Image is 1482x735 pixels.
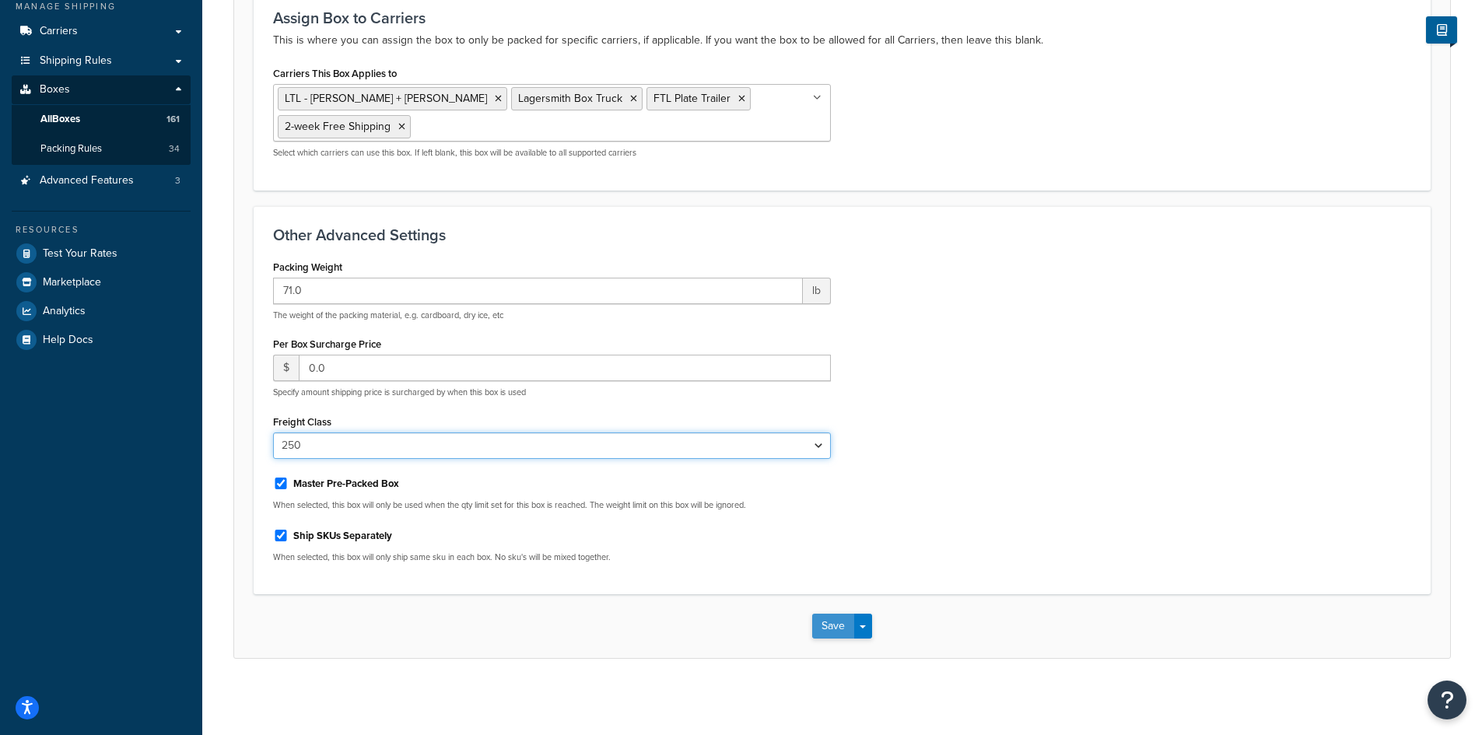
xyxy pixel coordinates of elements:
[12,223,191,236] div: Resources
[273,387,831,398] p: Specify amount shipping price is surcharged by when this box is used
[273,355,299,381] span: $
[518,90,622,107] span: Lagersmith Box Truck
[293,529,392,543] label: Ship SKUs Separately
[273,310,831,321] p: The weight of the packing material, e.g. cardboard, dry ice, etc
[12,297,191,325] a: Analytics
[12,268,191,296] a: Marketplace
[12,75,191,104] a: Boxes
[12,135,191,163] a: Packing Rules34
[43,334,93,347] span: Help Docs
[40,83,70,96] span: Boxes
[43,276,101,289] span: Marketplace
[12,105,191,134] a: AllBoxes161
[803,278,831,304] span: lb
[273,31,1411,50] p: This is where you can assign the box to only be packed for specific carriers, if applicable. If y...
[12,326,191,354] a: Help Docs
[12,47,191,75] a: Shipping Rules
[40,174,134,187] span: Advanced Features
[166,113,180,126] span: 161
[12,75,191,164] li: Boxes
[12,166,191,195] li: Advanced Features
[40,113,80,126] span: All Boxes
[273,338,381,350] label: Per Box Surcharge Price
[169,142,180,156] span: 34
[273,226,1411,243] h3: Other Advanced Settings
[653,90,730,107] span: FTL Plate Trailer
[273,147,831,159] p: Select which carriers can use this box. If left blank, this box will be available to all supporte...
[273,499,831,511] p: When selected, this box will only be used when the qty limit set for this box is reached. The wei...
[12,166,191,195] a: Advanced Features3
[1426,16,1457,44] button: Show Help Docs
[43,305,86,318] span: Analytics
[273,261,342,273] label: Packing Weight
[293,477,399,491] label: Master Pre-Packed Box
[1428,681,1466,719] button: Open Resource Center
[12,17,191,46] a: Carriers
[285,118,391,135] span: 2-week Free Shipping
[12,240,191,268] a: Test Your Rates
[285,90,487,107] span: LTL - [PERSON_NAME] + [PERSON_NAME]
[273,416,331,428] label: Freight Class
[40,25,78,38] span: Carriers
[40,142,102,156] span: Packing Rules
[12,135,191,163] li: Packing Rules
[273,551,831,563] p: When selected, this box will only ship same sku in each box. No sku's will be mixed together.
[273,68,397,79] label: Carriers This Box Applies to
[175,174,180,187] span: 3
[812,614,854,639] button: Save
[273,9,1411,26] h3: Assign Box to Carriers
[43,247,117,261] span: Test Your Rates
[40,54,112,68] span: Shipping Rules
